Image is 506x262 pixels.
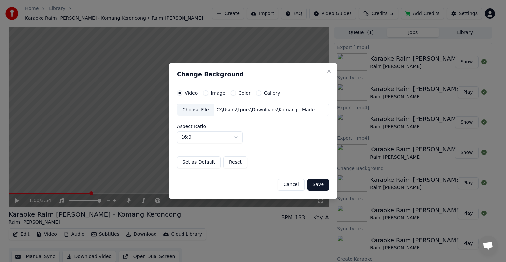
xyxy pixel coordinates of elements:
[239,91,251,95] label: Color
[177,156,221,168] button: Set as Default
[278,179,304,191] button: Cancel
[177,71,329,77] h2: Change Background
[307,179,329,191] button: Save
[214,107,326,113] div: C:\Users\kpurs\Downloads\Komang - Made with Clipchamp.mp4
[185,91,198,95] label: Video
[223,156,247,168] button: Reset
[177,124,329,129] label: Aspect Ratio
[211,91,225,95] label: Image
[177,104,214,116] div: Choose File
[264,91,280,95] label: Gallery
